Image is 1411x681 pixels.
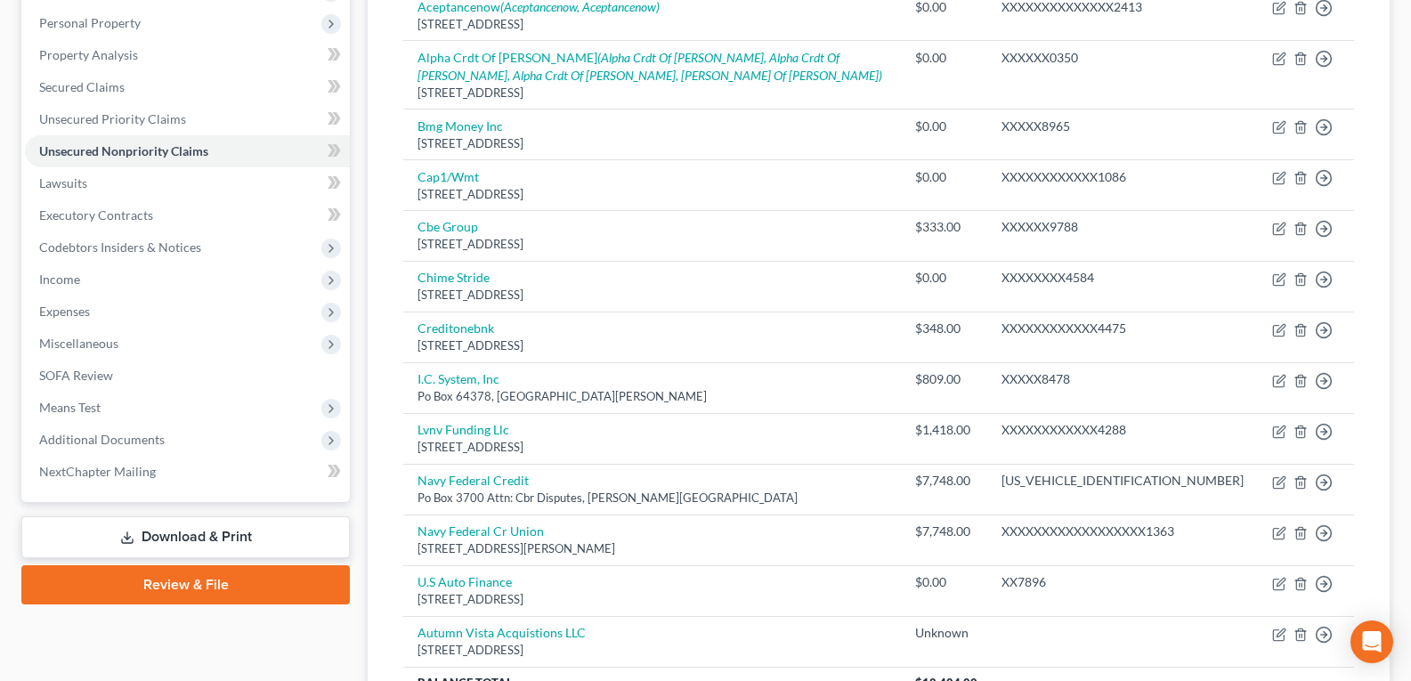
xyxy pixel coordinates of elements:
[25,135,350,167] a: Unsecured Nonpriority Claims
[418,473,529,488] a: Navy Federal Credit
[418,219,478,234] a: Cbe Group
[418,490,886,507] div: Po Box 3700 Attn: Cbr Disputes, [PERSON_NAME][GEOGRAPHIC_DATA]
[418,337,886,354] div: [STREET_ADDRESS]
[418,287,886,304] div: [STREET_ADDRESS]
[915,370,973,388] div: $809.00
[1001,573,1244,591] div: XX7896
[1001,523,1244,540] div: XXXXXXXXXXXXXXXXXX1363
[915,523,973,540] div: $7,748.00
[39,368,113,383] span: SOFA Review
[915,421,973,439] div: $1,418.00
[418,591,886,608] div: [STREET_ADDRESS]
[39,111,186,126] span: Unsecured Priority Claims
[915,118,973,135] div: $0.00
[39,207,153,223] span: Executory Contracts
[39,143,208,158] span: Unsecured Nonpriority Claims
[1001,320,1244,337] div: XXXXXXXXXXXX4475
[418,625,586,640] a: Autumn Vista Acquistions LLC
[1001,218,1244,236] div: XXXXXX9788
[418,422,509,437] a: Lvnv Funding Llc
[1001,269,1244,287] div: XXXXXXXX4584
[25,456,350,488] a: NextChapter Mailing
[21,565,350,604] a: Review & File
[1001,370,1244,388] div: XXXXX8478
[418,388,886,405] div: Po Box 64378, [GEOGRAPHIC_DATA][PERSON_NAME]
[39,79,125,94] span: Secured Claims
[1001,472,1244,490] div: [US_VEHICLE_IDENTIFICATION_NUMBER]
[915,269,973,287] div: $0.00
[418,540,886,557] div: [STREET_ADDRESS][PERSON_NAME]
[418,439,886,456] div: [STREET_ADDRESS]
[418,236,886,253] div: [STREET_ADDRESS]
[915,472,973,490] div: $7,748.00
[418,85,886,101] div: [STREET_ADDRESS]
[915,320,973,337] div: $348.00
[25,167,350,199] a: Lawsuits
[25,39,350,71] a: Property Analysis
[25,71,350,103] a: Secured Claims
[418,50,882,83] a: Alpha Crdt Of [PERSON_NAME](Alpha Crdt Of [PERSON_NAME], Alpha Crdt Of [PERSON_NAME], Alpha Crdt ...
[915,218,973,236] div: $333.00
[418,642,886,659] div: [STREET_ADDRESS]
[418,523,544,539] a: Navy Federal Cr Union
[39,239,201,255] span: Codebtors Insiders & Notices
[25,199,350,231] a: Executory Contracts
[1001,421,1244,439] div: XXXXXXXXXXXX4288
[39,432,165,447] span: Additional Documents
[1001,118,1244,135] div: XXXXX8965
[39,400,101,415] span: Means Test
[39,175,87,191] span: Lawsuits
[418,186,886,203] div: [STREET_ADDRESS]
[1350,620,1393,663] div: Open Intercom Messenger
[418,270,490,285] a: Chime Stride
[418,574,512,589] a: U.S Auto Finance
[25,360,350,392] a: SOFA Review
[21,516,350,558] a: Download & Print
[418,320,494,336] a: Creditonebnk
[418,16,886,33] div: [STREET_ADDRESS]
[915,624,973,642] div: Unknown
[25,103,350,135] a: Unsecured Priority Claims
[915,49,973,67] div: $0.00
[39,336,118,351] span: Miscellaneous
[39,272,80,287] span: Income
[39,15,141,30] span: Personal Property
[418,118,503,134] a: Bmg Money Inc
[418,135,886,152] div: [STREET_ADDRESS]
[1001,168,1244,186] div: XXXXXXXXXXXX1086
[915,573,973,591] div: $0.00
[1001,49,1244,67] div: XXXXXX0350
[418,50,882,83] i: (Alpha Crdt Of [PERSON_NAME], Alpha Crdt Of [PERSON_NAME], Alpha Crdt Of [PERSON_NAME], [PERSON_N...
[39,47,138,62] span: Property Analysis
[418,371,499,386] a: I.C. System, Inc
[915,168,973,186] div: $0.00
[39,464,156,479] span: NextChapter Mailing
[418,169,479,184] a: Cap1/Wmt
[39,304,90,319] span: Expenses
